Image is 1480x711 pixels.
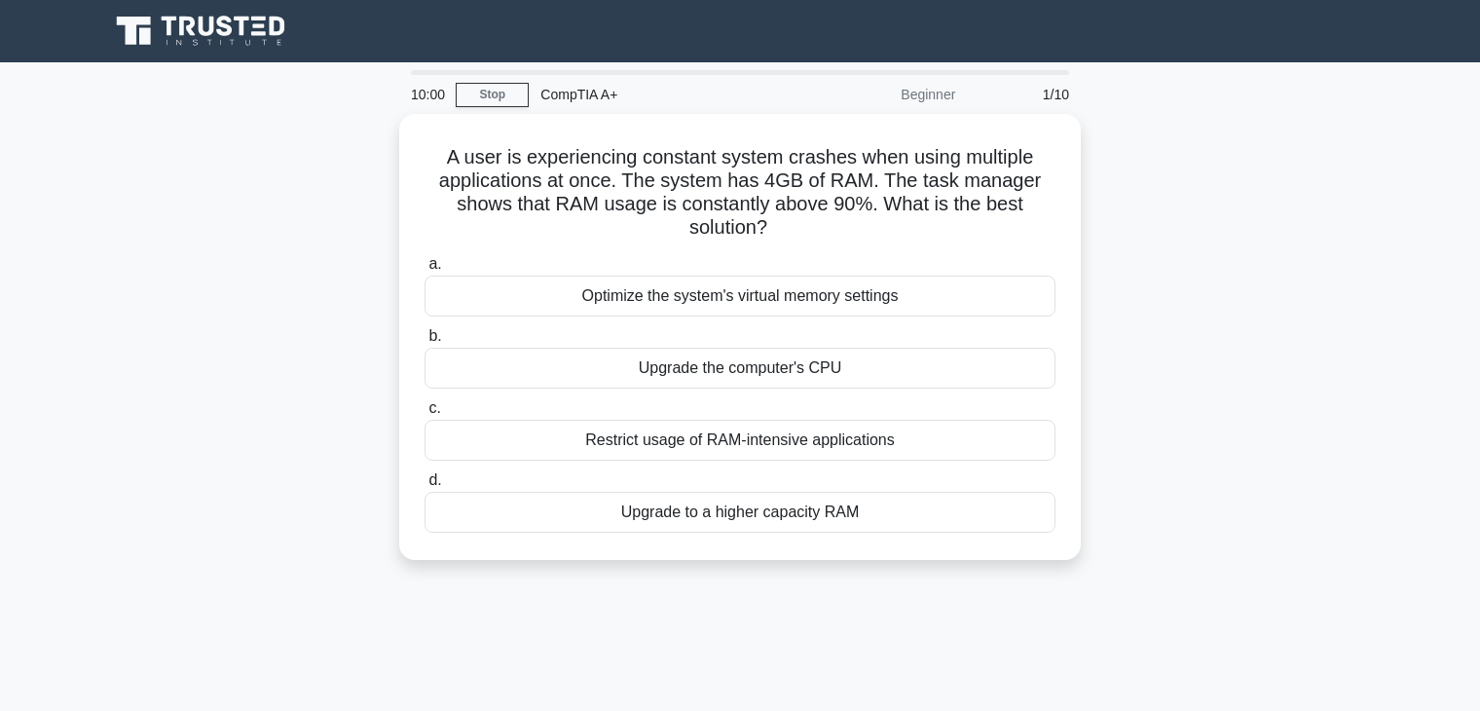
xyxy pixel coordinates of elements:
a: Stop [456,83,529,107]
h5: A user is experiencing constant system crashes when using multiple applications at once. The syst... [423,145,1057,241]
div: 10:00 [399,75,456,114]
span: c. [428,399,440,416]
div: Restrict usage of RAM-intensive applications [425,420,1055,461]
div: Upgrade to a higher capacity RAM [425,492,1055,533]
span: b. [428,327,441,344]
div: Optimize the system's virtual memory settings [425,276,1055,317]
div: Upgrade the computer's CPU [425,348,1055,389]
div: Beginner [796,75,967,114]
div: 1/10 [967,75,1081,114]
span: a. [428,255,441,272]
span: d. [428,471,441,488]
div: CompTIA A+ [529,75,796,114]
